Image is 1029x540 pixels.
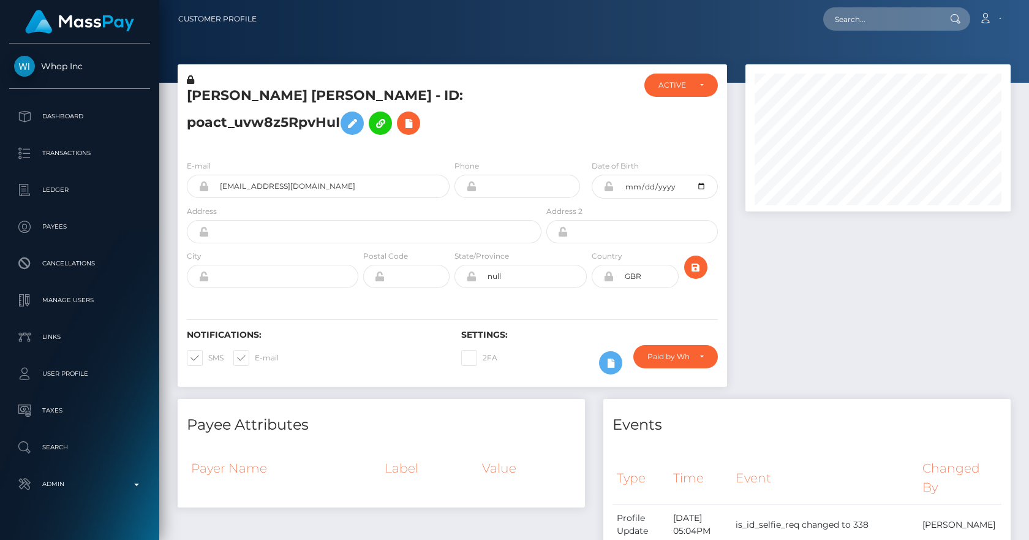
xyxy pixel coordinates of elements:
a: Customer Profile [178,6,257,32]
label: City [187,251,202,262]
h5: [PERSON_NAME] [PERSON_NAME] - ID: poact_uvw8z5RpvHuI [187,86,535,141]
label: E-mail [187,161,211,172]
label: Country [592,251,622,262]
button: Paid by Whop Inc - [633,345,718,368]
label: Phone [454,161,479,172]
p: Admin [14,475,145,493]
a: Search [9,432,150,463]
a: Taxes [9,395,150,426]
label: State/Province [454,251,509,262]
a: Ledger [9,175,150,205]
button: ACTIVE [644,74,717,97]
p: Taxes [14,401,145,420]
label: E-mail [233,350,279,366]
label: 2FA [461,350,497,366]
p: User Profile [14,365,145,383]
a: Admin [9,469,150,500]
label: Date of Birth [592,161,639,172]
label: Postal Code [363,251,408,262]
p: Search [14,438,145,457]
h4: Payee Attributes [187,414,576,436]
span: Whop Inc [9,61,150,72]
p: Payees [14,218,145,236]
th: Type [612,452,669,504]
th: Changed By [918,452,1001,504]
a: Dashboard [9,101,150,132]
label: Address [187,206,217,217]
p: Ledger [14,181,145,199]
p: Cancellations [14,254,145,273]
h4: Events [612,414,1001,436]
label: Address 2 [546,206,582,217]
input: Search... [823,7,938,31]
div: Paid by Whop Inc - [647,352,690,362]
label: SMS [187,350,224,366]
h6: Notifications: [187,330,443,340]
a: Payees [9,211,150,242]
p: Manage Users [14,291,145,310]
h6: Settings: [461,330,717,340]
p: Transactions [14,144,145,162]
p: Links [14,328,145,346]
a: Transactions [9,138,150,169]
img: Whop Inc [14,56,35,77]
img: MassPay Logo [25,10,134,34]
a: Links [9,322,150,352]
th: Label [380,452,477,485]
th: Payer Name [187,452,380,485]
div: ACTIVE [658,80,689,90]
th: Value [478,452,576,485]
th: Event [731,452,919,504]
a: User Profile [9,359,150,389]
p: Dashboard [14,107,145,126]
th: Time [669,452,731,504]
a: Manage Users [9,285,150,316]
a: Cancellations [9,248,150,279]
